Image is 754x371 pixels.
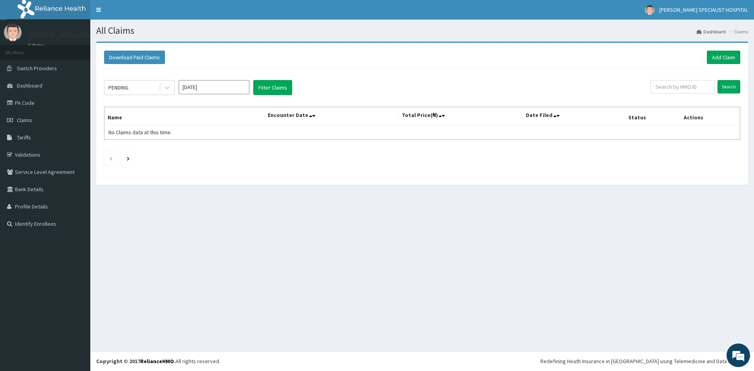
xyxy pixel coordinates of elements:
[140,358,174,365] a: RelianceHMO
[264,107,398,125] th: Encounter Date
[650,80,715,93] input: Search by HMO ID
[109,155,113,162] a: Previous page
[625,107,680,125] th: Status
[697,28,726,35] a: Dashboard
[96,358,176,365] strong: Copyright © 2017 .
[96,26,748,36] h1: All Claims
[104,51,165,64] button: Download Paid Claims
[253,80,292,95] button: Filter Claims
[540,357,748,365] div: Redefining Heath Insurance in [GEOGRAPHIC_DATA] using Telemedicine and Data Science!
[179,80,249,94] input: Select Month and Year
[127,155,130,162] a: Next page
[522,107,625,125] th: Date Filed
[398,107,522,125] th: Total Price(₦)
[17,117,32,124] span: Claims
[707,51,740,64] a: Add Claim
[659,6,748,13] span: [PERSON_NAME] SPECIALIST HOSPITAL
[27,43,46,48] a: Online
[645,5,655,15] img: User Image
[104,107,265,125] th: Name
[17,134,31,141] span: Tariffs
[17,65,57,72] span: Switch Providers
[680,107,740,125] th: Actions
[17,82,42,89] span: Dashboard
[108,84,128,91] div: PENDING
[27,32,148,39] p: [PERSON_NAME] SPECIALIST HOSPITAL
[4,24,22,41] img: User Image
[727,28,748,35] li: Claims
[90,351,754,371] footer: All rights reserved.
[108,129,172,136] span: No Claims data at this time.
[717,80,740,93] input: Search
